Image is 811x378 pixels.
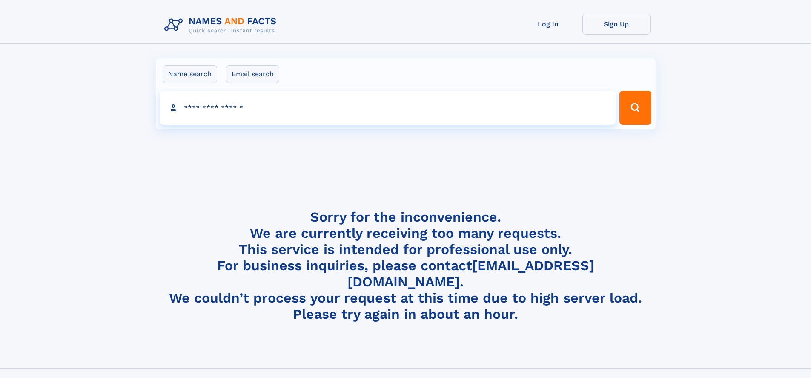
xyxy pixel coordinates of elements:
[163,65,217,83] label: Name search
[582,14,651,35] a: Sign Up
[226,65,279,83] label: Email search
[514,14,582,35] a: Log In
[161,14,284,37] img: Logo Names and Facts
[347,257,594,290] a: [EMAIL_ADDRESS][DOMAIN_NAME]
[160,91,616,125] input: search input
[161,209,651,323] h4: Sorry for the inconvenience. We are currently receiving too many requests. This service is intend...
[619,91,651,125] button: Search Button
